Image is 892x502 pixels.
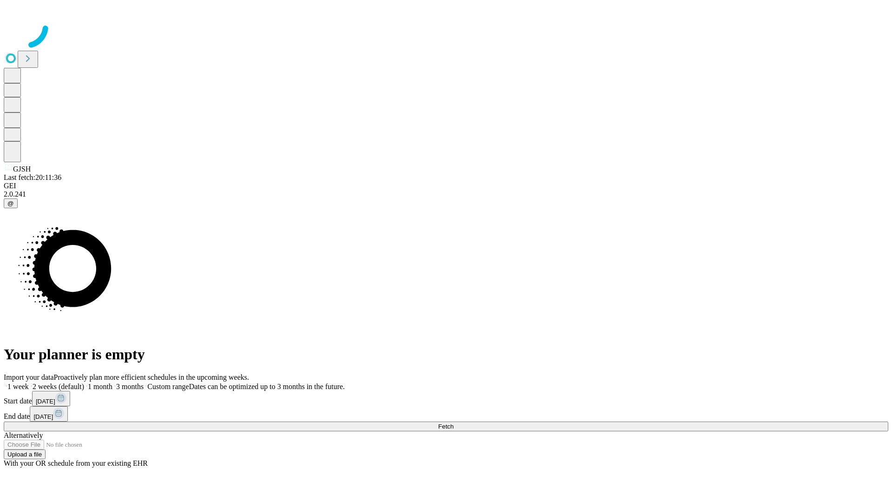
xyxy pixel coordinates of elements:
[7,200,14,207] span: @
[30,406,68,422] button: [DATE]
[4,190,888,198] div: 2.0.241
[4,182,888,190] div: GEI
[4,391,888,406] div: Start date
[13,165,31,173] span: GJSH
[4,198,18,208] button: @
[4,422,888,431] button: Fetch
[7,383,29,390] span: 1 week
[32,391,70,406] button: [DATE]
[4,173,61,181] span: Last fetch: 20:11:36
[36,398,55,405] span: [DATE]
[189,383,345,390] span: Dates can be optimized up to 3 months in the future.
[33,383,84,390] span: 2 weeks (default)
[4,346,888,363] h1: Your planner is empty
[4,431,43,439] span: Alternatively
[4,449,46,459] button: Upload a file
[4,459,148,467] span: With your OR schedule from your existing EHR
[4,373,54,381] span: Import your data
[147,383,189,390] span: Custom range
[4,406,888,422] div: End date
[88,383,112,390] span: 1 month
[33,413,53,420] span: [DATE]
[54,373,249,381] span: Proactively plan more efficient schedules in the upcoming weeks.
[116,383,144,390] span: 3 months
[438,423,453,430] span: Fetch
